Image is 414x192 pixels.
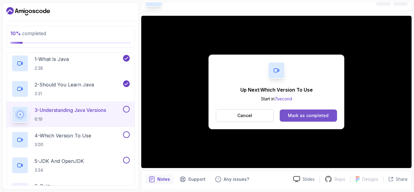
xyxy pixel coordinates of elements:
p: 6 - Quiz [35,182,50,190]
p: Any issues? [224,176,249,182]
p: Start in [240,96,313,102]
p: Cancel [237,113,252,119]
p: Share [396,176,408,182]
p: Notes [157,176,170,182]
button: Share [383,176,408,182]
p: 4 - Which Version To Use [35,132,91,139]
button: Mark as completed [280,109,337,122]
button: 1-What Is Java2:38 [12,55,130,72]
span: 10 % [10,30,21,36]
button: 5-JDK And OpenJDK3:34 [12,157,130,174]
iframe: 3 - Understanding Java Versions [141,16,412,168]
p: 1 - What Is Java [35,56,69,63]
button: 4-Which Version To Use3:00 [12,131,130,148]
span: 7 second [275,96,292,101]
a: Dashboard [6,6,50,16]
p: Support [188,176,205,182]
p: 3:00 [35,142,91,148]
p: 2:38 [35,65,69,71]
p: Up Next: Which Version To Use [240,86,313,93]
p: 3:31 [35,91,94,97]
p: 5 - JDK And OpenJDK [35,157,84,165]
div: Mark as completed [288,113,329,119]
p: 6:19 [35,116,106,122]
span: completed [10,30,46,36]
button: Support button [176,174,209,184]
p: 2 - Should You Learn Java [35,81,94,88]
button: Cancel [216,109,274,122]
button: 3-Understanding Java Versions6:19 [12,106,130,123]
a: Slides [289,176,319,182]
p: 3 - Understanding Java Versions [35,106,106,114]
p: Repo [335,176,346,182]
p: Slides [302,176,315,182]
p: 3:34 [35,167,84,173]
button: Feedback button [212,174,253,184]
button: 2-Should You Learn Java3:31 [12,80,130,97]
button: notes button [145,174,174,184]
p: Designs [362,176,378,182]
